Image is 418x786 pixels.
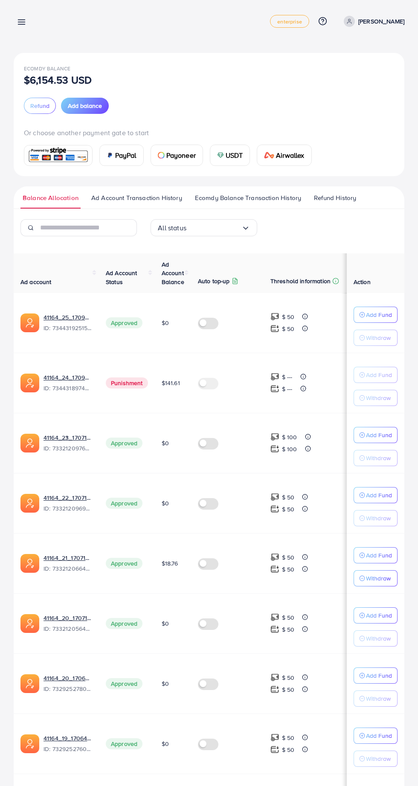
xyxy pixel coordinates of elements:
[270,384,279,393] img: top-up amount
[20,313,39,332] img: ic-ads-acc.e4c84228.svg
[276,150,304,160] span: Airwallex
[270,673,279,682] img: top-up amount
[270,372,279,381] img: top-up amount
[20,278,52,286] span: Ad account
[106,678,142,689] span: Approved
[30,102,49,110] span: Refund
[20,614,39,633] img: ic-ads-acc.e4c84228.svg
[44,493,92,502] a: 41164_22_1707142456408
[270,613,279,622] img: top-up amount
[366,310,392,320] p: Add Fund
[106,618,142,629] span: Approved
[354,330,398,346] button: Withdraw
[282,504,295,514] p: $ 50
[354,510,398,526] button: Withdraw
[382,748,412,780] iframe: Chat
[366,610,392,621] p: Add Fund
[277,19,302,24] span: enterprise
[99,145,144,166] a: cardPayPal
[270,276,331,286] p: Threshold information
[44,554,92,573] div: <span class='underline'>41164_21_1707142387585</span></br>7332120664427642882
[282,673,295,683] p: $ 50
[44,444,92,452] span: ID: 7332120976240689154
[20,494,39,513] img: ic-ads-acc.e4c84228.svg
[106,498,142,509] span: Approved
[354,728,398,744] button: Add Fund
[366,393,391,403] p: Withdraw
[282,733,295,743] p: $ 50
[282,444,297,454] p: $ 100
[354,630,398,647] button: Withdraw
[264,152,274,159] img: card
[314,193,356,203] span: Refund History
[44,674,92,682] a: 41164_20_1706474683598
[282,564,295,574] p: $ 50
[44,493,92,513] div: <span class='underline'>41164_22_1707142456408</span></br>7332120969684811778
[44,624,92,633] span: ID: 7332120564271874049
[270,444,279,453] img: top-up amount
[270,685,279,694] img: top-up amount
[162,439,169,447] span: $0
[186,221,241,235] input: Search for option
[354,278,371,286] span: Action
[151,145,203,166] a: cardPayoneer
[354,390,398,406] button: Withdraw
[24,75,92,85] p: $6,154.53 USD
[282,552,295,563] p: $ 50
[282,432,297,442] p: $ 100
[270,553,279,562] img: top-up amount
[24,128,394,138] p: Or choose another payment gate to start
[354,751,398,767] button: Withdraw
[44,433,92,453] div: <span class='underline'>41164_23_1707142475983</span></br>7332120976240689154
[270,312,279,321] img: top-up amount
[162,260,184,286] span: Ad Account Balance
[270,625,279,634] img: top-up amount
[23,193,78,203] span: Balance Allocation
[115,150,136,160] span: PayPal
[354,487,398,503] button: Add Fund
[340,16,404,27] a: [PERSON_NAME]
[282,324,295,334] p: $ 50
[270,15,309,28] a: enterprise
[44,384,92,392] span: ID: 7344318974215340033
[20,554,39,573] img: ic-ads-acc.e4c84228.svg
[44,614,92,622] a: 41164_20_1707142368069
[195,193,301,203] span: Ecomdy Balance Transaction History
[162,740,169,748] span: $0
[366,670,392,681] p: Add Fund
[158,152,165,159] img: card
[162,679,169,688] span: $0
[44,324,92,332] span: ID: 7344319251534069762
[44,734,92,742] a: 41164_19_1706474666940
[158,221,186,235] span: All status
[106,558,142,569] span: Approved
[366,513,391,523] p: Withdraw
[44,504,92,513] span: ID: 7332120969684811778
[270,565,279,574] img: top-up amount
[366,754,391,764] p: Withdraw
[106,377,148,389] span: Punishment
[366,693,391,704] p: Withdraw
[44,433,92,442] a: 41164_23_1707142475983
[198,276,230,286] p: Auto top-up
[166,150,196,160] span: Payoneer
[106,317,142,328] span: Approved
[27,146,90,165] img: card
[44,684,92,693] span: ID: 7329252780571557890
[44,564,92,573] span: ID: 7332120664427642882
[354,570,398,586] button: Withdraw
[20,674,39,693] img: ic-ads-acc.e4c84228.svg
[44,373,92,382] a: 41164_24_1709982576916
[106,738,142,749] span: Approved
[282,492,295,502] p: $ 50
[24,65,70,72] span: Ecomdy Balance
[270,733,279,742] img: top-up amount
[354,307,398,323] button: Add Fund
[44,734,92,754] div: <span class='underline'>41164_19_1706474666940</span></br>7329252760468127746
[226,150,243,160] span: USDT
[354,607,398,624] button: Add Fund
[24,145,93,166] a: card
[282,624,295,635] p: $ 50
[44,373,92,393] div: <span class='underline'>41164_24_1709982576916</span></br>7344318974215340033
[270,745,279,754] img: top-up amount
